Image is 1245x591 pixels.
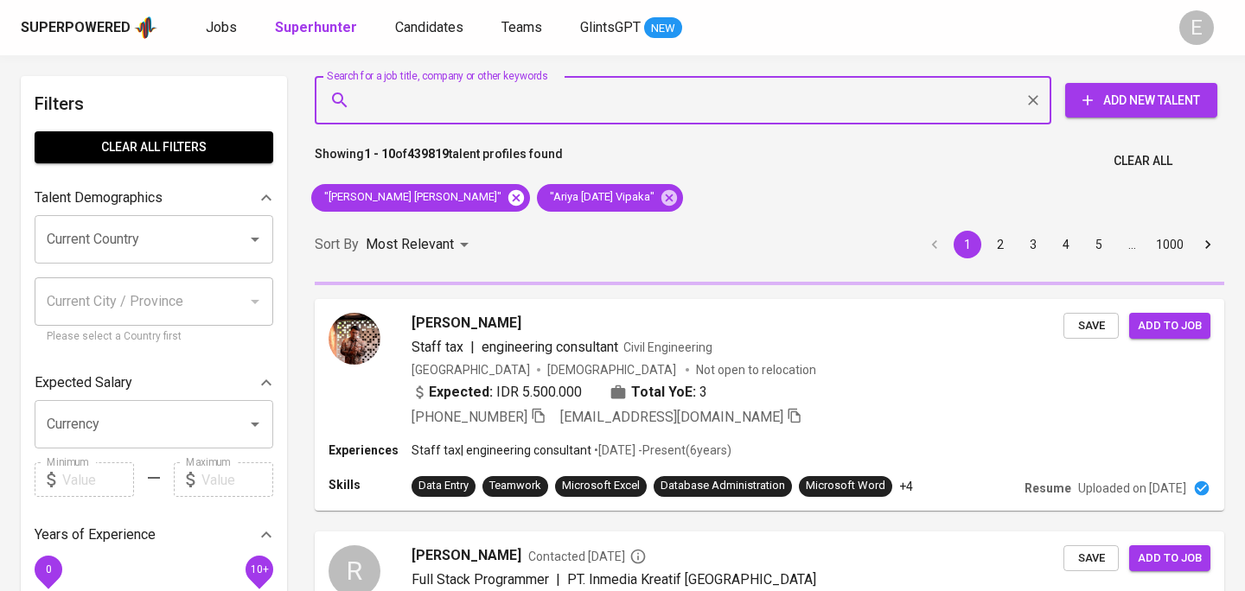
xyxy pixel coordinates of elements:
[412,313,521,334] span: [PERSON_NAME]
[1138,316,1202,336] span: Add to job
[364,147,395,161] b: 1 - 10
[661,478,785,494] div: Database Administration
[1072,549,1110,569] span: Save
[644,20,682,37] span: NEW
[35,518,273,552] div: Years of Experience
[1063,313,1119,340] button: Save
[275,17,361,39] a: Superhunter
[418,478,469,494] div: Data Entry
[918,231,1224,258] nav: pagination navigation
[567,571,816,588] span: PT. Inmedia Kreatif [GEOGRAPHIC_DATA]
[1065,83,1217,118] button: Add New Talent
[329,442,412,459] p: Experiences
[206,19,237,35] span: Jobs
[412,382,582,403] div: IDR 5.500.000
[35,90,273,118] h6: Filters
[489,478,541,494] div: Teamwork
[631,382,696,403] b: Total YoE:
[412,339,463,355] span: Staff tax
[412,361,530,378] div: [GEOGRAPHIC_DATA]
[501,19,542,35] span: Teams
[1179,10,1214,45] div: E
[580,19,641,35] span: GlintsGPT
[315,234,359,255] p: Sort By
[1085,231,1113,258] button: Go to page 5
[412,442,591,459] p: Staff tax | engineering consultant
[537,184,683,212] div: "Ariya [DATE] Vipaka"
[623,340,712,354] span: Civil Engineering
[537,189,665,206] span: "Ariya [DATE] Vipaka"
[580,17,682,39] a: GlintsGPT NEW
[1025,480,1071,497] p: Resume
[21,18,131,38] div: Superpowered
[1129,545,1210,572] button: Add to job
[48,137,259,158] span: Clear All filters
[35,365,273,400] div: Expected Salary
[1019,231,1047,258] button: Go to page 3
[528,548,647,565] span: Contacted [DATE]
[35,131,273,163] button: Clear All filters
[1107,145,1179,177] button: Clear All
[315,299,1224,511] a: [PERSON_NAME]Staff tax|engineering consultantCivil Engineering[GEOGRAPHIC_DATA][DEMOGRAPHIC_DATA]...
[1052,231,1080,258] button: Go to page 4
[696,361,816,378] p: Not open to relocation
[47,328,261,346] p: Please select a Country first
[560,409,783,425] span: [EMAIL_ADDRESS][DOMAIN_NAME]
[329,313,380,365] img: 24d2c1727a851521b9b720f440c20c4d.jpg
[1194,231,1222,258] button: Go to next page
[134,15,157,41] img: app logo
[243,412,267,436] button: Open
[412,409,527,425] span: [PHONE_NUMBER]
[206,17,240,39] a: Jobs
[329,476,412,493] p: Skills
[407,147,449,161] b: 439819
[1151,231,1189,258] button: Go to page 1000
[954,231,981,258] button: page 1
[250,563,268,575] span: 10+
[412,571,549,588] span: Full Stack Programmer
[1021,88,1045,112] button: Clear
[591,442,731,459] p: • [DATE] - Present ( 6 years )
[311,184,530,212] div: "[PERSON_NAME] [PERSON_NAME]"
[395,17,467,39] a: Candidates
[366,234,454,255] p: Most Relevant
[1078,480,1186,497] p: Uploaded on [DATE]
[395,19,463,35] span: Candidates
[429,382,493,403] b: Expected:
[699,382,707,403] span: 3
[1118,236,1146,253] div: …
[1129,313,1210,340] button: Add to job
[45,563,51,575] span: 0
[1138,549,1202,569] span: Add to job
[21,15,157,41] a: Superpoweredapp logo
[1114,150,1172,172] span: Clear All
[412,545,521,566] span: [PERSON_NAME]
[501,17,546,39] a: Teams
[35,181,273,215] div: Talent Demographics
[35,524,156,545] p: Years of Experience
[1079,90,1203,111] span: Add New Talent
[806,478,885,494] div: Microsoft Word
[547,361,679,378] span: [DEMOGRAPHIC_DATA]
[62,462,134,497] input: Value
[201,462,273,497] input: Value
[1063,545,1119,572] button: Save
[986,231,1014,258] button: Go to page 2
[629,548,647,565] svg: By Batam recruiter
[366,229,475,261] div: Most Relevant
[35,372,132,393] p: Expected Salary
[243,227,267,251] button: Open
[562,478,640,494] div: Microsoft Excel
[556,569,560,590] span: |
[35,187,163,208] p: Talent Demographics
[275,19,357,35] b: Superhunter
[1072,316,1110,336] span: Save
[311,189,512,206] span: "[PERSON_NAME] [PERSON_NAME]"
[482,339,618,355] span: engineering consultant
[899,478,913,495] p: +4
[470,337,475,358] span: |
[315,145,563,177] p: Showing of talent profiles found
